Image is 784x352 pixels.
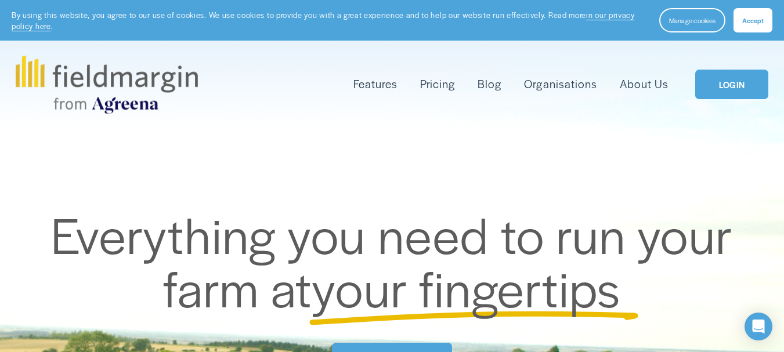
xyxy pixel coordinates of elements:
span: your fingertips [312,252,621,322]
img: fieldmargin.com [16,56,198,114]
span: Manage cookies [669,16,716,25]
a: in our privacy policy here [12,9,635,31]
button: Manage cookies [659,8,725,32]
div: Open Intercom Messenger [745,313,772,340]
a: Pricing [420,75,455,93]
a: Blog [478,75,501,93]
a: folder dropdown [353,75,398,93]
a: Organisations [524,75,597,93]
a: About Us [620,75,669,93]
span: Features [353,76,398,92]
button: Accept [734,8,772,32]
p: By using this website, you agree to our use of cookies. We use cookies to provide you with a grea... [12,9,648,32]
span: Accept [742,16,764,25]
a: LOGIN [695,70,768,99]
span: Everything you need to run your farm at [51,199,745,322]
